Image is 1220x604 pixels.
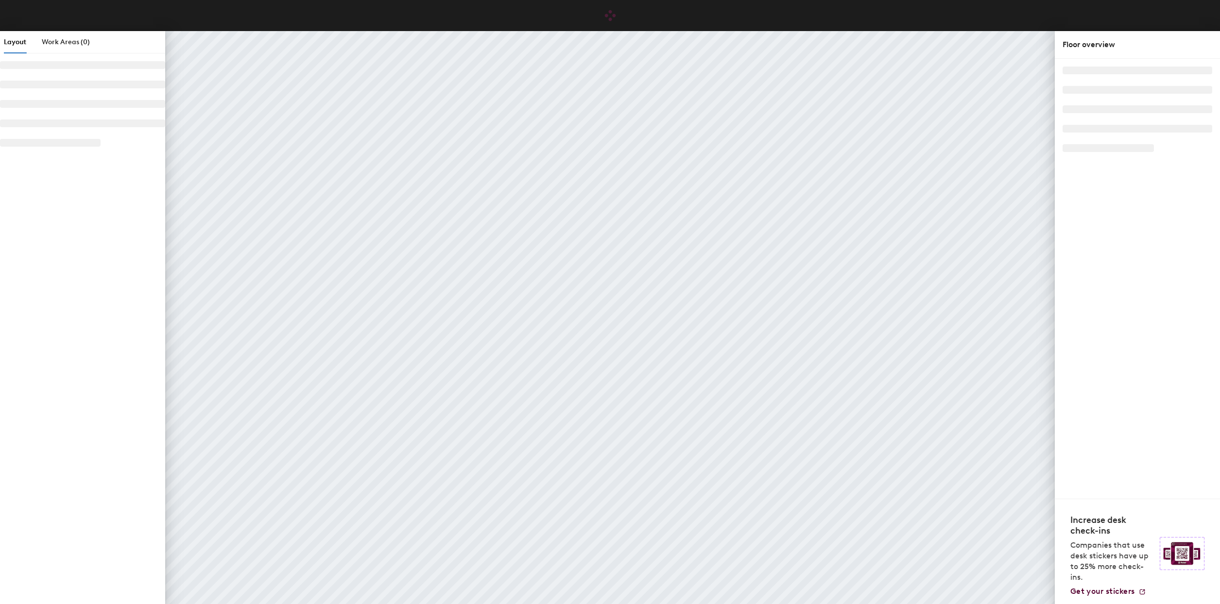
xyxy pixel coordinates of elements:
span: Layout [4,38,26,46]
p: Companies that use desk stickers have up to 25% more check-ins. [1070,540,1154,583]
h4: Increase desk check-ins [1070,515,1154,536]
span: Work Areas (0) [42,38,90,46]
a: Get your stickers [1070,587,1146,596]
img: Sticker logo [1160,537,1204,570]
div: Floor overview [1063,39,1212,50]
span: Get your stickers [1070,587,1134,596]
